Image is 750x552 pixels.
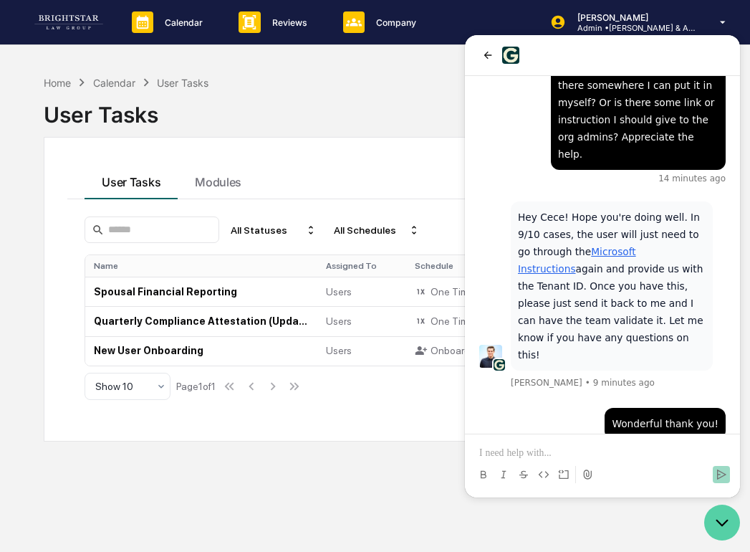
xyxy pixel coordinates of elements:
p: Company [365,17,423,28]
div: Onboarding [415,344,486,357]
span: Users [326,345,352,356]
th: Assigned To [317,255,406,277]
td: Spousal Financial Reporting [85,277,317,306]
p: Calendar [153,17,210,28]
button: Modules [178,161,259,199]
td: Quarterly Compliance Attestation (Updated) [85,306,317,336]
iframe: Open customer support [704,505,743,543]
td: New User Onboarding [85,336,317,366]
th: Schedule [406,255,495,277]
div: All Statuses [225,219,322,242]
div: User Tasks [44,90,718,128]
div: Calendar [93,77,135,89]
p: Admin • [PERSON_NAME] & Associates [566,23,699,33]
span: Users [326,315,352,327]
button: User Tasks [85,161,178,199]
iframe: Customer support window [465,35,740,498]
th: Name [85,255,317,277]
img: logo [34,15,103,29]
div: All Schedules [328,219,426,242]
span: Users [326,286,352,298]
p: Reviews [261,17,314,28]
div: One Time [415,285,486,298]
div: One Time [415,315,486,328]
p: [PERSON_NAME] [566,12,699,23]
div: Home [44,77,71,89]
div: User Tasks [157,77,208,89]
div: Page 1 of 1 [176,381,216,392]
